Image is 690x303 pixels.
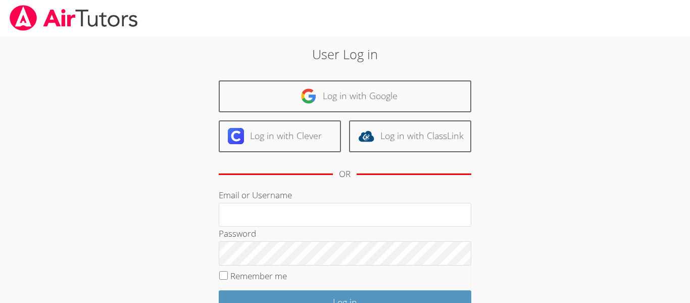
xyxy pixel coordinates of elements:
img: clever-logo-6eab21bc6e7a338710f1a6ff85c0baf02591cd810cc4098c63d3a4b26e2feb20.svg [228,128,244,144]
img: airtutors_banner-c4298cdbf04f3fff15de1276eac7730deb9818008684d7c2e4769d2f7ddbe033.png [9,5,139,31]
h2: User Log in [159,45,531,64]
a: Log in with Clever [219,120,341,152]
a: Log in with ClassLink [349,120,471,152]
img: google-logo-50288ca7cdecda66e5e0955fdab243c47b7ad437acaf1139b6f446037453330a.svg [301,88,317,104]
img: classlink-logo-d6bb404cc1216ec64c9a2012d9dc4662098be43eaf13dc465df04b49fa7ab582.svg [358,128,374,144]
label: Password [219,228,256,239]
a: Log in with Google [219,80,471,112]
label: Email or Username [219,189,292,201]
div: OR [339,167,351,182]
label: Remember me [230,270,287,282]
